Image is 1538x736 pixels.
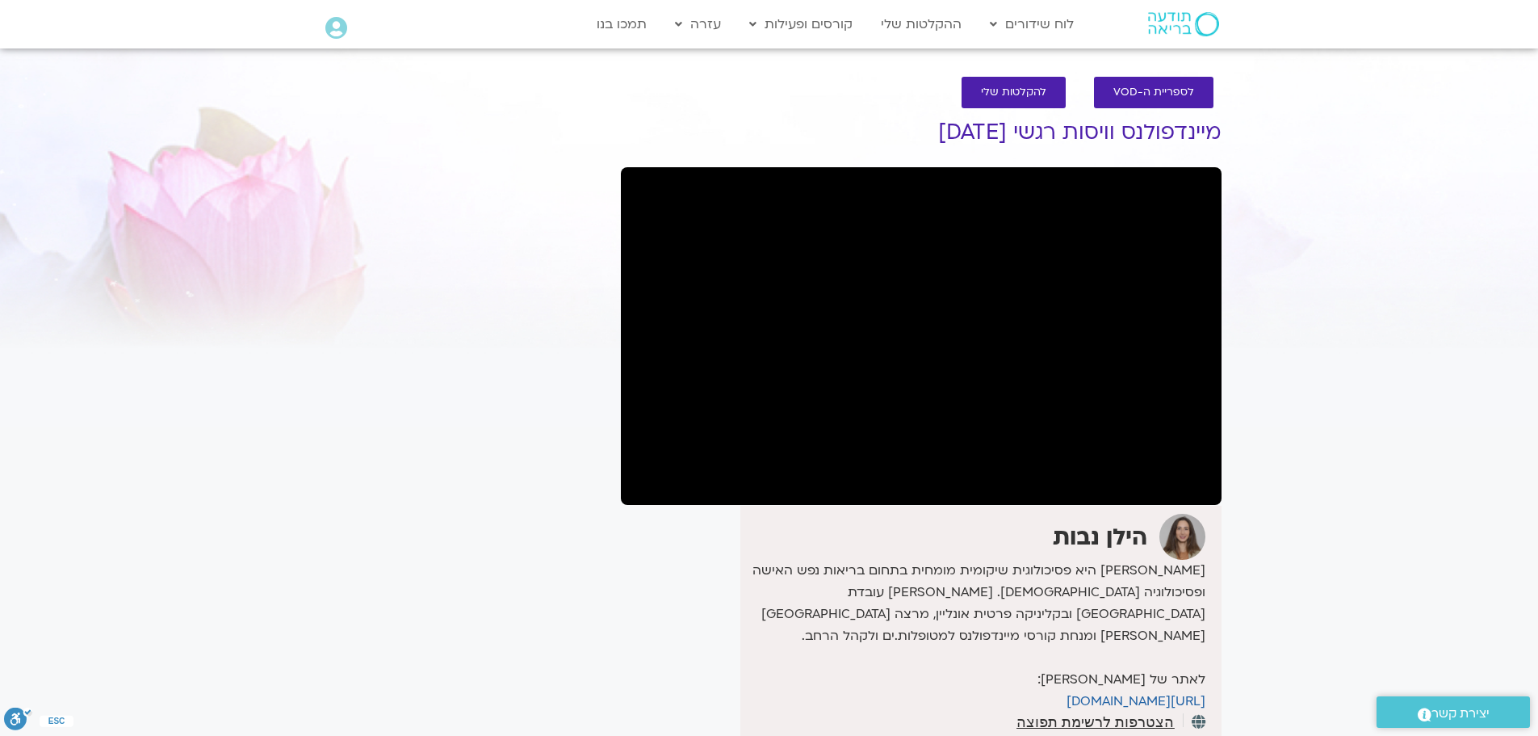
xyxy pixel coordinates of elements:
[1053,522,1147,553] strong: הילן נבות
[1016,715,1174,730] a: הצטרפות לרשימת תפוצה
[982,9,1082,40] a: לוח שידורים
[1377,696,1530,728] a: יצירת קשר
[621,167,1222,505] iframe: מיינדפולנס וויסות רגשי עם הילן נבות - 9.9.25
[1094,77,1213,108] a: לספריית ה-VOD
[1431,703,1490,725] span: יצירת קשר
[741,9,861,40] a: קורסים ופעילות
[667,9,729,40] a: עזרה
[962,77,1066,108] a: להקלטות שלי
[1067,692,1205,710] a: [URL][DOMAIN_NAME]
[744,669,1205,691] p: לאתר של [PERSON_NAME]:
[621,120,1222,145] h1: מיינדפולנס וויסות רגשי [DATE]
[1113,86,1194,99] span: לספריית ה-VOD
[873,9,970,40] a: ההקלטות שלי
[744,560,1205,647] p: [PERSON_NAME] היא פסיכולוגית שיקומית מומחית בתחום בריאות נפש האישה ופסיכולוגיה [DEMOGRAPHIC_DATA]...
[981,86,1046,99] span: להקלטות שלי
[589,9,655,40] a: תמכו בנו
[1148,12,1219,36] img: תודעה בריאה
[1159,514,1205,560] img: הילן נבות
